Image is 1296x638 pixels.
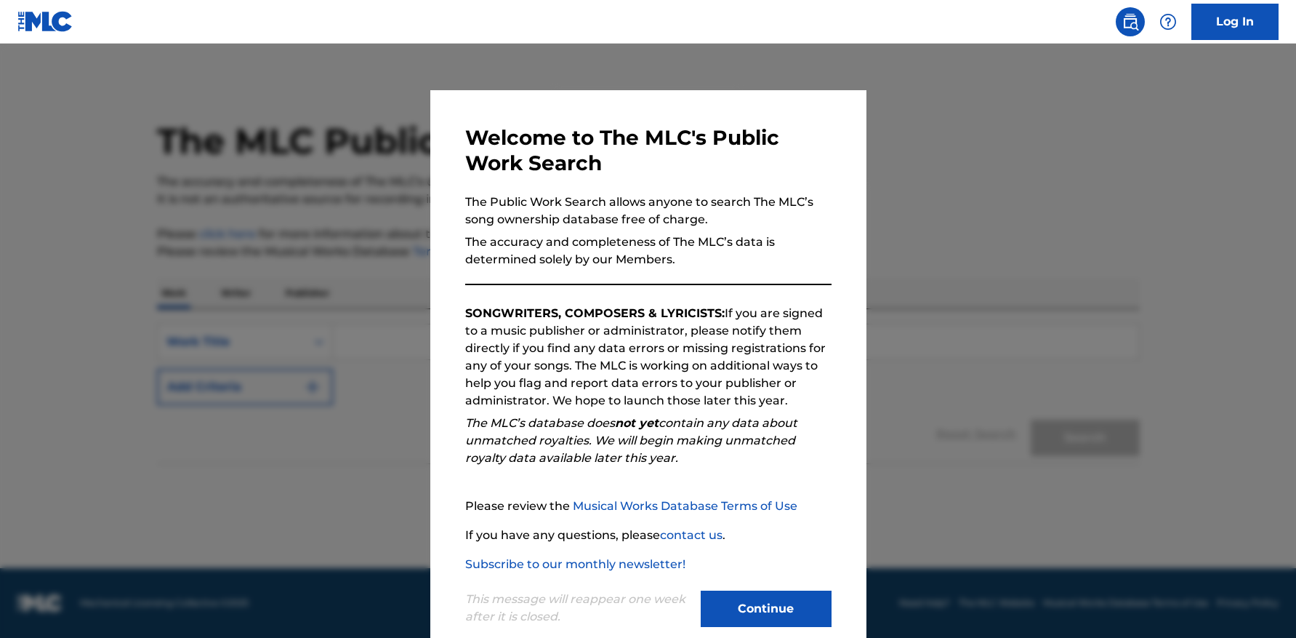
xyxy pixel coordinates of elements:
[573,499,797,513] a: Musical Works Database Terms of Use
[17,11,73,32] img: MLC Logo
[615,416,659,430] strong: not yet
[660,528,723,542] a: contact us
[465,194,832,228] p: The Public Work Search allows anyone to search The MLC’s song ownership database free of charge.
[701,591,832,627] button: Continue
[465,416,797,465] em: The MLC’s database does contain any data about unmatched royalties. We will begin making unmatche...
[465,557,685,571] a: Subscribe to our monthly newsletter!
[1116,7,1145,36] a: Public Search
[465,305,832,410] p: If you are signed to a music publisher or administrator, please notify them directly if you find ...
[465,234,832,268] p: The accuracy and completeness of The MLC’s data is determined solely by our Members.
[1159,13,1177,31] img: help
[1122,13,1139,31] img: search
[1191,4,1279,40] a: Log In
[1223,568,1296,638] iframe: Chat Widget
[465,591,692,626] p: This message will reappear one week after it is closed.
[465,527,832,544] p: If you have any questions, please .
[465,306,725,320] strong: SONGWRITERS, COMPOSERS & LYRICISTS:
[1154,7,1183,36] div: Help
[465,125,832,176] h3: Welcome to The MLC's Public Work Search
[465,498,832,515] p: Please review the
